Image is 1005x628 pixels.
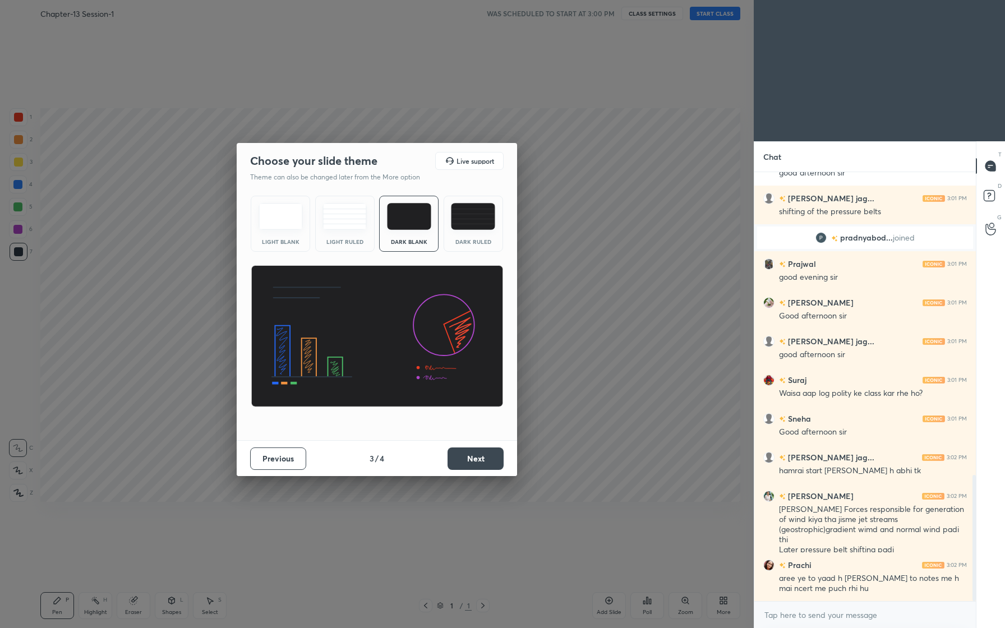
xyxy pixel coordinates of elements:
img: iconic-light.a09c19a4.png [922,493,944,500]
img: iconic-light.a09c19a4.png [923,195,945,202]
div: Good afternoon sir [779,427,967,438]
p: D [998,182,1002,190]
img: iconic-light.a09c19a4.png [923,261,945,267]
img: no-rating-badge.077c3623.svg [779,377,786,384]
div: 3:02 PM [947,562,967,569]
img: ab7d10b006b04d59a5198bc4c268c61a.jpg [763,297,775,308]
div: Dark Blank [386,239,431,244]
h6: Prajwal [786,258,816,270]
img: 91840f9180974c7dbdbf3b459bf304bb.15467524_3 [763,258,775,270]
h4: / [375,452,379,464]
div: 3:01 PM [947,377,967,384]
div: shifting of the pressure belts [779,206,967,218]
div: 3:01 PM [947,299,967,306]
h2: Choose your slide theme [250,154,377,168]
div: aree ye to yaad h [PERSON_NAME] to notes me h mai ncert me puch rhi hu [779,573,967,594]
button: Next [448,447,504,470]
p: Theme can also be changed later from the More option [250,172,432,182]
img: default.png [763,336,775,347]
span: joined [893,233,915,242]
div: hamrai start [PERSON_NAME] h abhi tk [779,465,967,477]
div: 3:01 PM [947,195,967,202]
div: 3:01 PM [947,338,967,345]
h4: 4 [380,452,384,464]
h6: Suraj [786,374,806,386]
img: default.png [763,193,775,204]
img: f1987497ebeb4f3a8b52cea96e94830d.jpg [763,375,775,386]
img: default.png [763,452,775,463]
img: default.png [763,413,775,424]
div: 3:01 PM [947,261,967,267]
img: no-rating-badge.077c3623.svg [779,455,786,461]
img: lightTheme.e5ed3b09.svg [259,203,303,230]
img: iconic-light.a09c19a4.png [923,415,945,422]
span: pradnyabod... [840,233,893,242]
p: G [997,213,1002,221]
div: 3:02 PM [947,493,967,500]
div: good afternoon sir [779,349,967,361]
div: Waisa aap log polity ke class kar rhe ho? [779,388,967,399]
div: good evening sir [779,272,967,283]
div: Good afternoon sir [779,311,967,322]
h4: 3 [370,452,374,464]
img: 3 [815,232,827,243]
img: no-rating-badge.077c3623.svg [779,416,786,422]
img: d489c4b7127b407f8a3e39f43be22fec.png [763,560,775,571]
div: Dark Ruled [451,239,496,244]
h5: Live support [457,158,494,164]
img: iconic-light.a09c19a4.png [923,377,945,384]
h6: [PERSON_NAME] jag... [786,192,874,204]
img: lightRuledTheme.5fabf969.svg [322,203,367,230]
img: no-rating-badge.077c3623.svg [779,493,786,500]
img: darkTheme.f0cc69e5.svg [387,203,431,230]
h6: Sneha [786,413,811,424]
img: no-rating-badge.077c3623.svg [831,235,838,242]
img: f38d3fea6d3841bb86e0e26783447dfb.jpg [763,491,775,502]
img: no-rating-badge.077c3623.svg [779,562,786,569]
img: darkRuledTheme.de295e13.svg [451,203,495,230]
img: iconic-light.a09c19a4.png [922,562,944,569]
button: Previous [250,447,306,470]
div: 3:01 PM [947,415,967,422]
div: Light Blank [258,239,303,244]
img: no-rating-badge.077c3623.svg [779,339,786,345]
img: no-rating-badge.077c3623.svg [779,261,786,267]
img: iconic-light.a09c19a4.png [923,338,945,345]
img: no-rating-badge.077c3623.svg [779,196,786,202]
h6: [PERSON_NAME] jag... [786,335,874,347]
img: iconic-light.a09c19a4.png [922,454,944,461]
h6: Prachi [786,559,812,571]
div: good afternoon sir [779,168,967,179]
h6: [PERSON_NAME] [786,297,854,308]
div: grid [754,172,976,601]
img: no-rating-badge.077c3623.svg [779,300,786,306]
div: 3:02 PM [947,454,967,461]
h6: [PERSON_NAME] jag... [786,451,874,463]
img: darkThemeBanner.d06ce4a2.svg [251,265,504,408]
div: [PERSON_NAME] Forces responsible for generation of wind kiya tha jisme jet streams (geostrophic)g... [779,504,967,556]
div: Light Ruled [322,239,367,244]
h6: [PERSON_NAME] [786,490,854,502]
p: Chat [754,142,790,172]
img: iconic-light.a09c19a4.png [923,299,945,306]
p: T [998,150,1002,159]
